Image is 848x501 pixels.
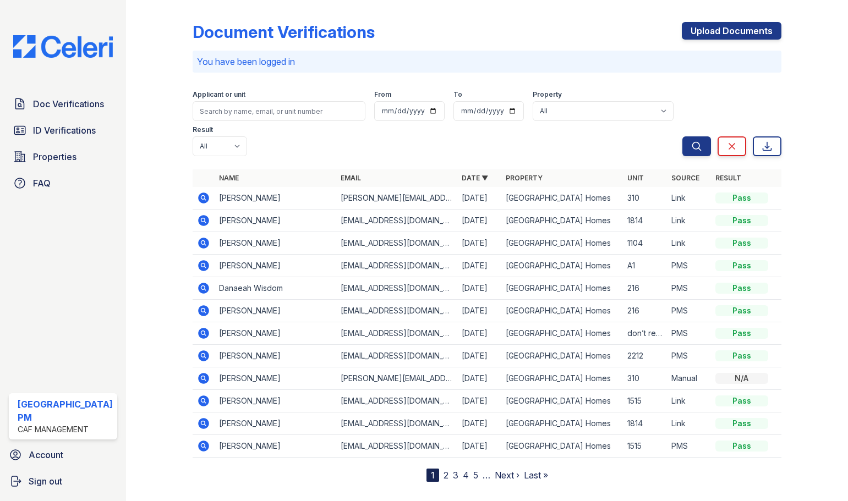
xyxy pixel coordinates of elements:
td: [DATE] [457,232,501,255]
td: 1515 [623,390,667,412]
td: [DATE] [457,435,501,458]
td: [PERSON_NAME] [215,232,336,255]
td: 2212 [623,345,667,367]
td: [EMAIL_ADDRESS][DOMAIN_NAME] [336,390,458,412]
td: [PERSON_NAME] [215,345,336,367]
td: [EMAIL_ADDRESS][DOMAIN_NAME] [336,300,458,322]
td: [PERSON_NAME] [215,187,336,210]
span: FAQ [33,177,51,190]
td: PMS [667,300,711,322]
span: ID Verifications [33,124,96,137]
td: [PERSON_NAME] [215,210,336,232]
div: Pass [715,305,768,316]
a: FAQ [9,172,117,194]
a: Doc Verifications [9,93,117,115]
img: CE_Logo_Blue-a8612792a0a2168367f1c8372b55b34899dd931a85d93a1a3d3e32e68fde9ad4.png [4,35,122,58]
a: Source [671,174,699,182]
div: 1 [426,469,439,482]
td: [PERSON_NAME] [215,435,336,458]
span: Doc Verifications [33,97,104,111]
span: Account [29,448,63,461]
td: 1814 [623,412,667,435]
div: Document Verifications [193,22,375,42]
td: [PERSON_NAME] [215,367,336,390]
a: 4 [463,470,469,481]
div: CAF Management [18,424,113,435]
a: Sign out [4,470,122,492]
td: [DATE] [457,277,501,300]
div: Pass [715,283,768,294]
label: From [374,90,391,99]
td: [GEOGRAPHIC_DATA] Homes [501,412,623,435]
td: [GEOGRAPHIC_DATA] Homes [501,345,623,367]
td: PMS [667,435,711,458]
td: PMS [667,345,711,367]
td: [GEOGRAPHIC_DATA] Homes [501,300,623,322]
td: Link [667,210,711,232]
td: Link [667,412,711,435]
div: Pass [715,350,768,361]
td: [EMAIL_ADDRESS][DOMAIN_NAME] [336,277,458,300]
a: Account [4,444,122,466]
td: [PERSON_NAME][EMAIL_ADDRESS][DOMAIN_NAME] [336,367,458,390]
div: Pass [715,238,768,249]
td: A1 [623,255,667,277]
td: [EMAIL_ADDRESS][DOMAIN_NAME] [336,232,458,255]
a: Name [219,174,239,182]
a: Properties [9,146,117,168]
a: 5 [473,470,478,481]
td: [DATE] [457,300,501,322]
td: 216 [623,277,667,300]
label: Result [193,125,213,134]
a: Unit [627,174,644,182]
td: [GEOGRAPHIC_DATA] Homes [501,435,623,458]
td: [GEOGRAPHIC_DATA] Homes [501,187,623,210]
td: [GEOGRAPHIC_DATA] Homes [501,232,623,255]
div: Pass [715,441,768,452]
div: Pass [715,395,768,406]
td: [PERSON_NAME][EMAIL_ADDRESS][DOMAIN_NAME] [336,187,458,210]
td: [EMAIL_ADDRESS][DOMAIN_NAME] [336,322,458,345]
td: 1515 [623,435,667,458]
div: Pass [715,215,768,226]
td: Manual [667,367,711,390]
div: [GEOGRAPHIC_DATA] PM [18,398,113,424]
td: [EMAIL_ADDRESS][DOMAIN_NAME] [336,255,458,277]
td: [GEOGRAPHIC_DATA] Homes [501,322,623,345]
a: Next › [495,470,519,481]
td: 216 [623,300,667,322]
a: Result [715,174,741,182]
span: … [483,469,490,482]
div: Pass [715,418,768,429]
td: [DATE] [457,210,501,232]
td: 310 [623,367,667,390]
a: Email [341,174,361,182]
td: [DATE] [457,367,501,390]
div: N/A [715,373,768,384]
td: [PERSON_NAME] [215,255,336,277]
td: [GEOGRAPHIC_DATA] Homes [501,210,623,232]
label: Property [533,90,562,99]
td: Danaeah Wisdom [215,277,336,300]
span: Properties [33,150,76,163]
td: PMS [667,322,711,345]
a: 2 [444,470,448,481]
div: Pass [715,192,768,203]
td: [GEOGRAPHIC_DATA] Homes [501,390,623,412]
td: [EMAIL_ADDRESS][DOMAIN_NAME] [336,345,458,367]
a: Date ▼ [462,174,488,182]
td: [PERSON_NAME] [215,390,336,412]
td: [PERSON_NAME] [215,300,336,322]
input: Search by name, email, or unit number [193,101,365,121]
td: [PERSON_NAME] [215,412,336,435]
a: ID Verifications [9,119,117,141]
td: [DATE] [457,322,501,345]
td: [DATE] [457,345,501,367]
td: [DATE] [457,412,501,435]
td: [PERSON_NAME] [215,322,336,345]
label: Applicant or unit [193,90,245,99]
td: [DATE] [457,187,501,210]
td: [EMAIL_ADDRESS][DOMAIN_NAME] [336,435,458,458]
td: 1104 [623,232,667,255]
